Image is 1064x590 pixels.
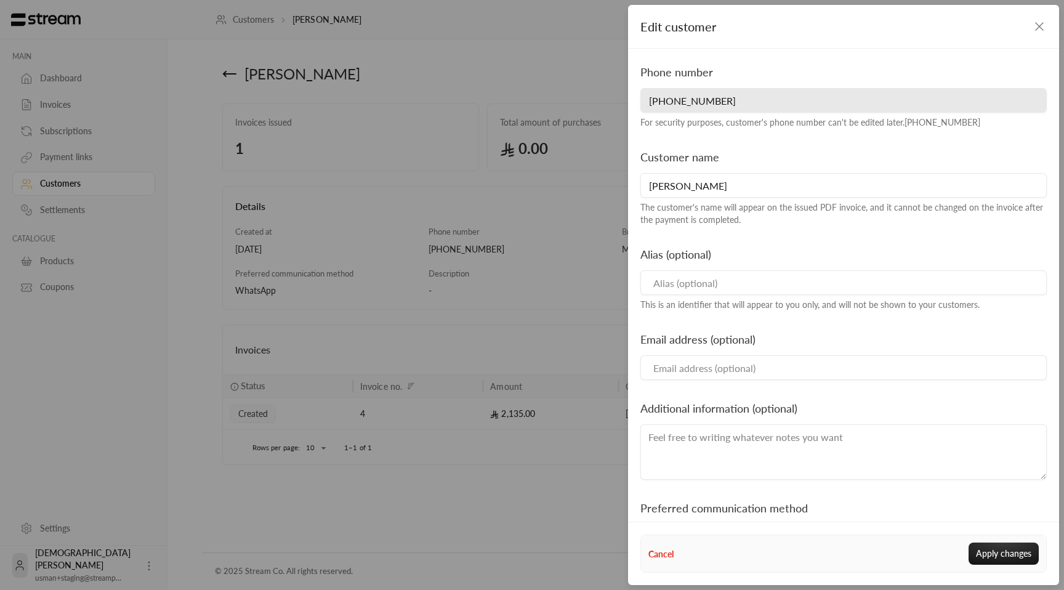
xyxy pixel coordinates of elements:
input: Customer name [640,173,1047,198]
div: This is an identifier that will appear to you only, and will not be shown to your customers. [640,299,1047,311]
label: Additional information (optional) [640,400,797,417]
label: Alias (optional) [640,246,711,263]
div: The customer's name will appear on the issued PDF invoice, and it cannot be changed on the invoic... [640,201,1047,226]
label: Email address (optional) [640,331,756,348]
input: Alias (optional) [640,270,1047,295]
button: Apply changes [969,543,1039,565]
label: Preferred communication method [640,499,808,517]
span: Edit customer [640,17,716,36]
div: For security purposes, customer's phone number can't be edited later. [PHONE_NUMBER] [640,116,1047,129]
label: Phone number [640,63,713,81]
input: Email address (optional) [640,355,1047,380]
button: Cancel [648,548,674,560]
label: Customer name [640,148,719,166]
input: Phone number [640,88,1047,113]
